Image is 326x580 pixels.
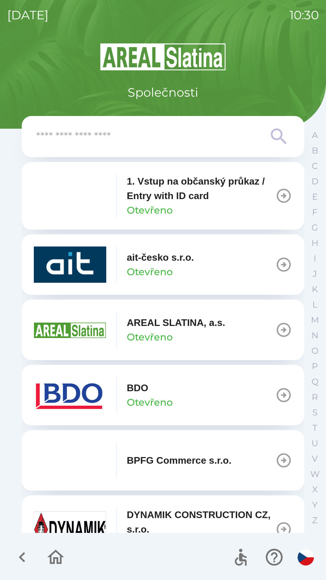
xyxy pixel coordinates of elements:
[307,282,322,297] button: K
[22,495,304,563] button: DYNAMIK CONSTRUCTION CZ, s.r.o.Otevřeno
[313,269,317,279] p: J
[127,250,194,265] p: ait-česko s.r.o.
[312,423,317,433] p: T
[128,83,198,101] p: Společnosti
[307,251,322,266] button: I
[307,389,322,405] button: R
[312,192,318,202] p: E
[312,161,318,171] p: C
[307,513,322,528] button: Z
[307,405,322,420] button: S
[312,145,318,156] p: B
[307,312,322,328] button: M
[312,284,318,295] p: K
[127,174,275,203] p: 1. Vstup na občanský průkaz / Entry with ID card
[307,451,322,466] button: V
[307,158,322,174] button: C
[127,395,173,410] p: Otevřeno
[127,453,232,468] p: BPFG Commerce s.r.o.
[311,315,319,325] p: M
[22,162,304,230] button: 1. Vstup na občanský průkaz / Entry with ID cardOtevřeno
[312,299,317,310] p: L
[307,174,322,189] button: D
[312,453,318,464] p: V
[312,515,318,526] p: Z
[307,127,322,143] button: A
[34,246,106,283] img: 40b5cfbb-27b1-4737-80dc-99d800fbabba.png
[312,238,318,248] p: H
[34,312,106,348] img: aad3f322-fb90-43a2-be23-5ead3ef36ce5.png
[307,436,322,451] button: U
[307,235,322,251] button: H
[307,343,322,359] button: O
[307,497,322,513] button: Y
[289,6,319,24] p: 10:30
[307,143,322,158] button: B
[307,374,322,389] button: Q
[307,420,322,436] button: T
[127,330,173,344] p: Otevřeno
[34,377,106,413] img: ae7449ef-04f1-48ed-85b5-e61960c78b50.png
[7,6,49,24] p: [DATE]
[307,466,322,482] button: W
[312,207,318,217] p: F
[127,315,225,330] p: AREAL SLATINA, a.s.
[312,500,318,510] p: Y
[307,189,322,205] button: E
[34,442,106,478] img: f3b1b367-54a7-43c8-9d7e-84e812667233.png
[307,266,322,282] button: J
[127,381,148,395] p: BDO
[310,469,320,479] p: W
[127,507,275,536] p: DYNAMIK CONSTRUCTION CZ, s.r.o.
[312,361,318,372] p: P
[312,330,318,341] p: N
[312,222,318,233] p: G
[312,438,318,449] p: U
[312,392,318,402] p: R
[312,176,318,187] p: D
[307,205,322,220] button: F
[307,359,322,374] button: P
[22,300,304,360] button: AREAL SLATINA, a.s.Otevřeno
[127,203,173,217] p: Otevřeno
[307,220,322,235] button: G
[298,549,314,565] img: cs flag
[307,297,322,312] button: L
[312,376,318,387] p: Q
[312,484,318,495] p: X
[34,511,106,547] img: 9aa1c191-0426-4a03-845b-4981a011e109.jpeg
[312,346,318,356] p: O
[307,328,322,343] button: N
[22,365,304,425] button: BDOOtevřeno
[34,178,106,214] img: 93ea42ec-2d1b-4d6e-8f8a-bdbb4610bcc3.png
[314,253,316,264] p: I
[307,482,322,497] button: X
[22,234,304,295] button: ait-česko s.r.o.Otevřeno
[312,407,318,418] p: S
[312,130,318,140] p: A
[22,430,304,491] button: BPFG Commerce s.r.o.
[127,265,173,279] p: Otevřeno
[22,42,304,71] img: Logo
